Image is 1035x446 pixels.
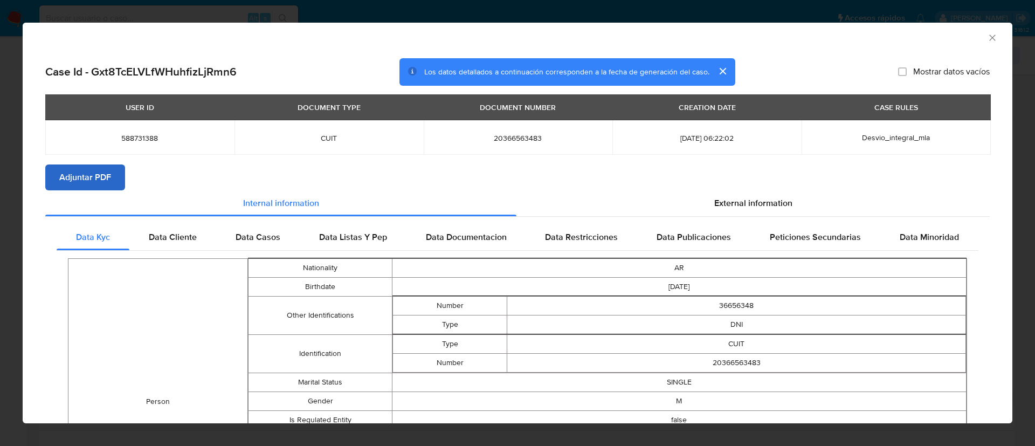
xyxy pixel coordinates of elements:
[149,231,197,243] span: Data Cliente
[119,98,161,116] div: USER ID
[862,132,930,143] span: Desvio_integral_mla
[987,32,997,42] button: Cerrar ventana
[426,231,507,243] span: Data Documentacion
[392,277,966,296] td: [DATE]
[437,133,600,143] span: 20366563483
[392,353,507,372] td: Number
[249,392,392,410] td: Gender
[709,58,735,84] button: cerrar
[249,296,392,334] td: Other Identifications
[45,65,237,79] h2: Case Id - Gxt8TcELVLfWHuhfizLjRmn6
[473,98,562,116] div: DOCUMENT NUMBER
[898,67,907,76] input: Mostrar datos vacíos
[625,133,789,143] span: [DATE] 06:22:02
[247,133,411,143] span: CUIT
[424,66,709,77] span: Los datos detallados a continuación corresponden a la fecha de generación del caso.
[249,258,392,277] td: Nationality
[249,277,392,296] td: Birthdate
[507,315,966,334] td: DNI
[249,410,392,429] td: Is Regulated Entity
[392,373,966,392] td: SINGLE
[770,231,861,243] span: Peticiones Secundarias
[291,98,367,116] div: DOCUMENT TYPE
[59,166,111,189] span: Adjuntar PDF
[392,296,507,315] td: Number
[243,197,319,209] span: Internal information
[868,98,924,116] div: CASE RULES
[57,224,978,250] div: Detailed internal info
[545,231,618,243] span: Data Restricciones
[507,296,966,315] td: 36656348
[319,231,387,243] span: Data Listas Y Pep
[657,231,731,243] span: Data Publicaciones
[76,231,110,243] span: Data Kyc
[392,315,507,334] td: Type
[249,373,392,392] td: Marital Status
[392,334,507,353] td: Type
[45,164,125,190] button: Adjuntar PDF
[392,258,966,277] td: AR
[507,334,966,353] td: CUIT
[249,334,392,373] td: Identification
[236,231,280,243] span: Data Casos
[714,197,792,209] span: External information
[392,392,966,410] td: M
[913,66,990,77] span: Mostrar datos vacíos
[45,190,990,216] div: Detailed info
[900,231,959,243] span: Data Minoridad
[672,98,742,116] div: CREATION DATE
[23,23,1012,423] div: closure-recommendation-modal
[58,133,222,143] span: 588731388
[507,353,966,372] td: 20366563483
[392,410,966,429] td: false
